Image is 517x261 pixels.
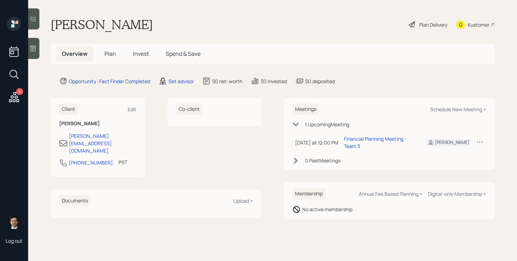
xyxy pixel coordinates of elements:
h6: [PERSON_NAME] [59,121,136,127]
div: $0 invested [261,78,287,85]
div: Set advisor [168,78,194,85]
div: Log out [6,237,23,244]
h6: Documents [59,195,91,207]
span: Overview [62,50,88,58]
span: Spend & Save [166,50,200,58]
div: Kustomer [468,21,490,28]
div: [PERSON_NAME] [435,139,469,146]
span: Plan [104,50,116,58]
img: jonah-coleman-headshot.png [7,215,21,229]
h6: Co-client [176,103,203,115]
div: PST [119,159,127,166]
div: Financial Planning Meeting - Team 3 [344,135,415,150]
div: Annual Fee Based Planning + [359,190,422,197]
div: Upload + [233,198,253,204]
h6: Client [59,103,78,115]
div: No active membership [302,206,352,213]
div: $0 net-worth [212,78,242,85]
div: Plan Delivery [419,21,447,28]
div: [DATE] at 12:00 PM [295,139,338,146]
div: Digital-only Membership + [428,190,486,197]
div: [PERSON_NAME][EMAIL_ADDRESS][DOMAIN_NAME] [69,132,136,154]
div: [PHONE_NUMBER] [69,159,113,166]
div: 1 Upcoming Meeting [305,121,349,128]
div: Edit [128,106,136,113]
div: Schedule New Meeting + [430,106,486,113]
div: 0 Past Meeting s [305,157,340,164]
h6: Meetings [292,103,319,115]
div: $0 deposited [305,78,335,85]
span: Invest [133,50,149,58]
div: 4 [16,88,23,95]
h1: [PERSON_NAME] [51,17,153,32]
h6: Membership [292,188,326,200]
div: Opportunity · Fact Finder Completed [69,78,150,85]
